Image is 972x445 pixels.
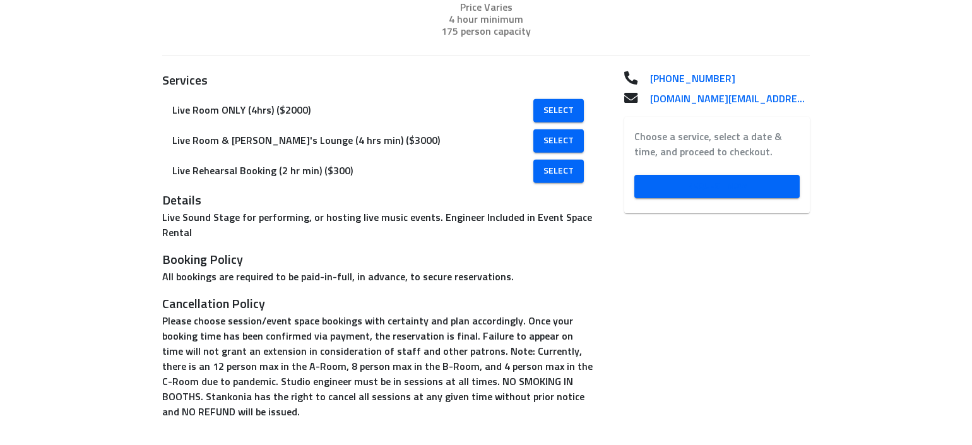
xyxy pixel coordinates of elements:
a: Select [533,99,584,122]
h3: Details [162,191,594,210]
h3: Services [162,71,594,90]
label: Choose a service, select a date & time, and proceed to checkout. [634,129,800,160]
p: 175 person capacity [162,24,810,39]
a: [PHONE_NUMBER] [640,71,810,86]
a: Select [533,160,584,183]
p: All bookings are required to be paid-in-full, in advance, to secure reservations. [162,270,594,285]
a: Request Now [634,175,800,198]
span: Request Now [644,179,790,194]
div: Live Room & [PERSON_NAME]'s Lounge (4 hrs min) ($3000) [162,126,594,156]
div: Live Room ONLY (4hrs) ($2000) [162,95,594,126]
span: Select [543,103,574,119]
a: Select [533,129,584,153]
a: [DOMAIN_NAME][EMAIL_ADDRESS][DOMAIN_NAME] [640,92,810,107]
span: Live Room & [PERSON_NAME]'s Lounge (4 hrs min) ($3000) [172,133,535,148]
span: Live Room ONLY (4hrs) ($2000) [172,103,535,118]
span: Live Rehearsal Booking (2 hr min) ($300) [172,163,535,179]
h3: Booking Policy [162,251,594,270]
p: Live Sound Stage for performing, or hosting live music events. Engineer Included in Event Space R... [162,210,594,240]
span: Select [543,133,574,149]
h3: Cancellation Policy [162,295,594,314]
span: Select [543,163,574,179]
p: Please choose session/event space bookings with certainty and plan accordingly. Once your booking... [162,314,594,420]
div: Live Rehearsal Booking (2 hr min) ($300) [162,156,594,186]
p: 4 hour minimum [162,12,810,27]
